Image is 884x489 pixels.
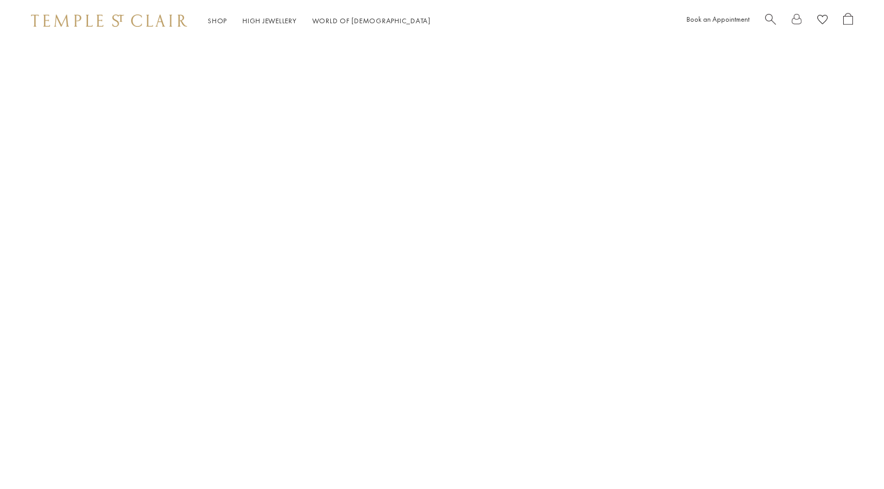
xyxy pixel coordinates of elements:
a: ShopShop [208,16,227,25]
a: Book an Appointment [687,14,750,24]
a: World of [DEMOGRAPHIC_DATA]World of [DEMOGRAPHIC_DATA] [312,16,431,25]
nav: Main navigation [208,14,431,27]
a: View Wishlist [817,13,828,29]
img: Temple St. Clair [31,14,187,27]
a: Search [765,13,776,29]
a: High JewelleryHigh Jewellery [242,16,297,25]
a: Open Shopping Bag [843,13,853,29]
